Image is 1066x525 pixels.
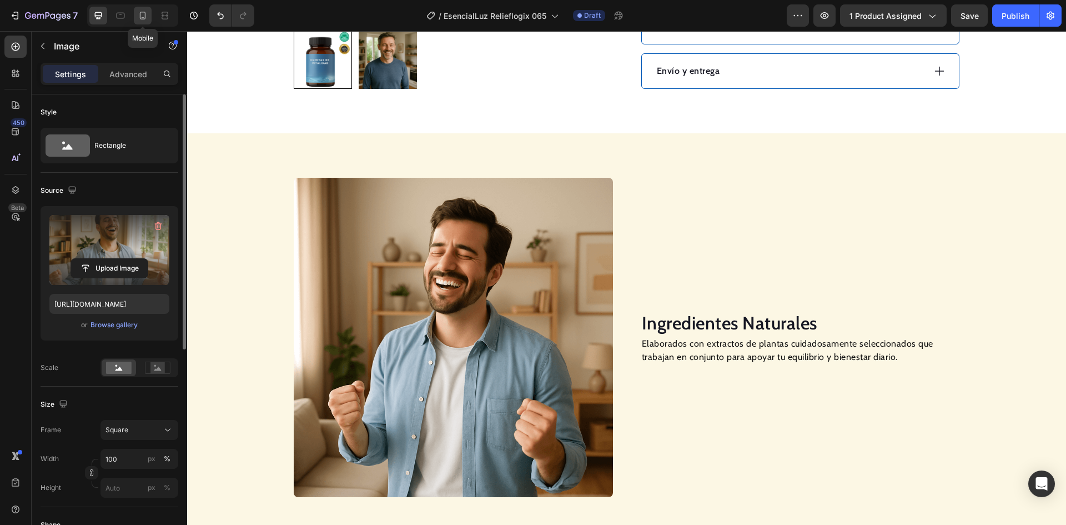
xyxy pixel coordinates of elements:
[164,483,170,493] div: %
[840,4,947,27] button: 1 product assigned
[100,420,178,440] button: Square
[81,318,88,332] span: or
[90,320,138,330] div: Browse gallery
[439,10,441,22] span: /
[470,33,533,47] p: Envío y entrega
[148,483,155,493] div: px
[992,4,1039,27] button: Publish
[41,483,61,493] label: Height
[444,10,546,22] span: EsencialLuz Relieflogix 065
[41,107,57,117] div: Style
[73,9,78,22] p: 7
[187,31,1066,525] iframe: Design area
[90,319,138,331] button: Browse gallery
[109,68,147,80] p: Advanced
[145,481,158,494] button: %
[54,39,148,53] p: Image
[1002,10,1029,22] div: Publish
[55,68,86,80] p: Settings
[49,294,169,314] input: https://example.com/image.jpg
[145,452,158,466] button: %
[160,452,174,466] button: px
[148,454,155,464] div: px
[164,454,170,464] div: %
[455,306,772,333] p: Elaborados con extractos de plantas cuidadosamente seleccionados que trabajan en conjunto para ap...
[41,363,58,373] div: Scale
[961,11,979,21] span: Save
[951,4,988,27] button: Save
[41,425,61,435] label: Frame
[41,183,79,198] div: Source
[8,203,27,212] div: Beta
[100,449,178,469] input: px%
[71,258,148,278] button: Upload Image
[4,4,83,27] button: 7
[1028,471,1055,497] div: Open Intercom Messenger
[100,478,178,498] input: px%
[41,397,70,412] div: Size
[160,481,174,494] button: px
[11,118,27,127] div: 450
[209,4,254,27] div: Undo/Redo
[107,147,426,466] img: gempages_570714449355211928-de251dbe-a0cc-4f23-805b-5c75976401dc.png
[584,11,601,21] span: Draft
[94,133,162,158] div: Rectangle
[849,10,922,22] span: 1 product assigned
[454,279,773,305] h2: Ingredientes Naturales
[41,454,59,464] label: Width
[105,425,128,435] span: Square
